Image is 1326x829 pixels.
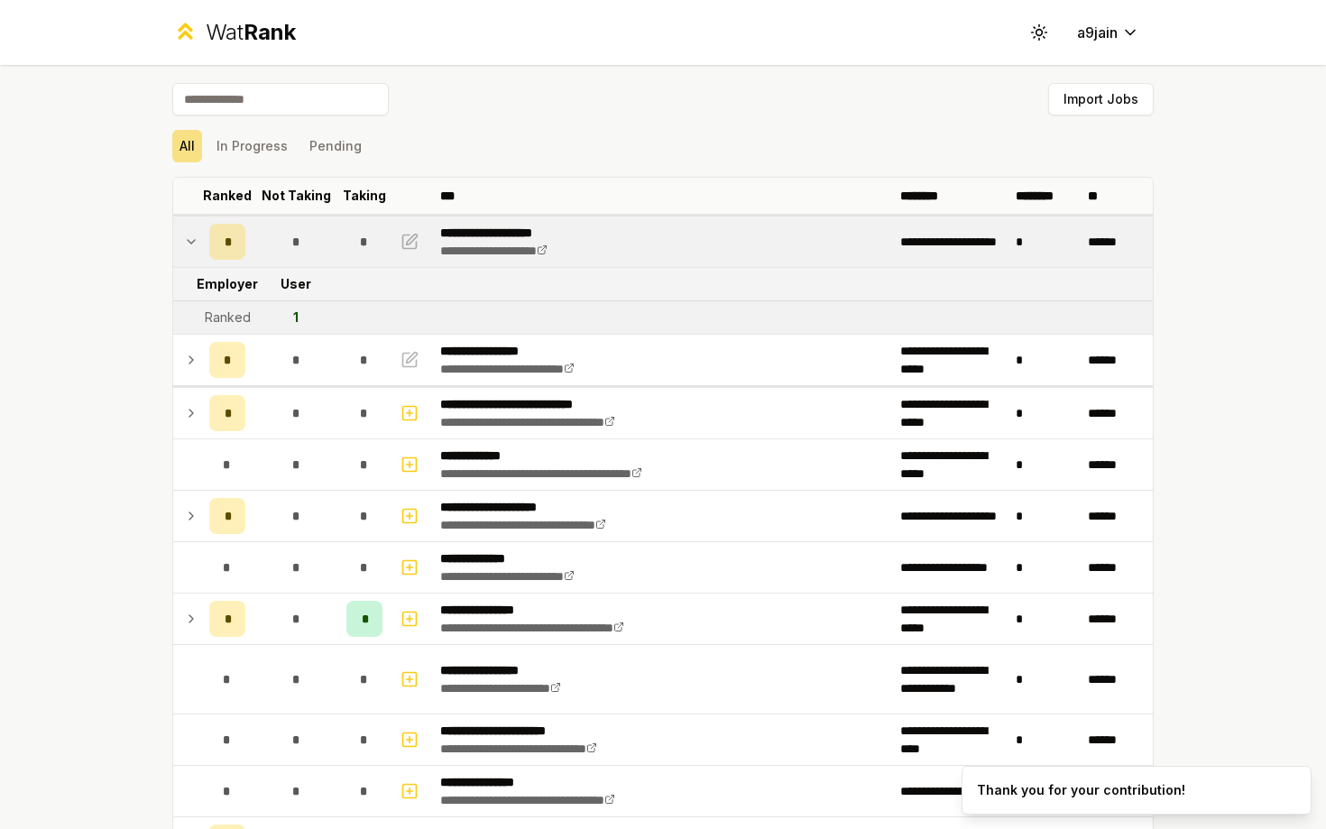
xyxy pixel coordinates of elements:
[1077,22,1118,43] span: a9jain
[172,130,202,162] button: All
[262,187,331,205] p: Not Taking
[202,268,253,300] td: Employer
[253,268,339,300] td: User
[302,130,369,162] button: Pending
[977,781,1185,799] div: Thank you for your contribution!
[1048,83,1154,115] button: Import Jobs
[343,187,386,205] p: Taking
[206,18,296,47] div: Wat
[203,187,252,205] p: Ranked
[172,18,296,47] a: WatRank
[1063,16,1154,49] button: a9jain
[209,130,295,162] button: In Progress
[244,19,296,45] span: Rank
[293,309,299,327] div: 1
[205,309,251,327] div: Ranked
